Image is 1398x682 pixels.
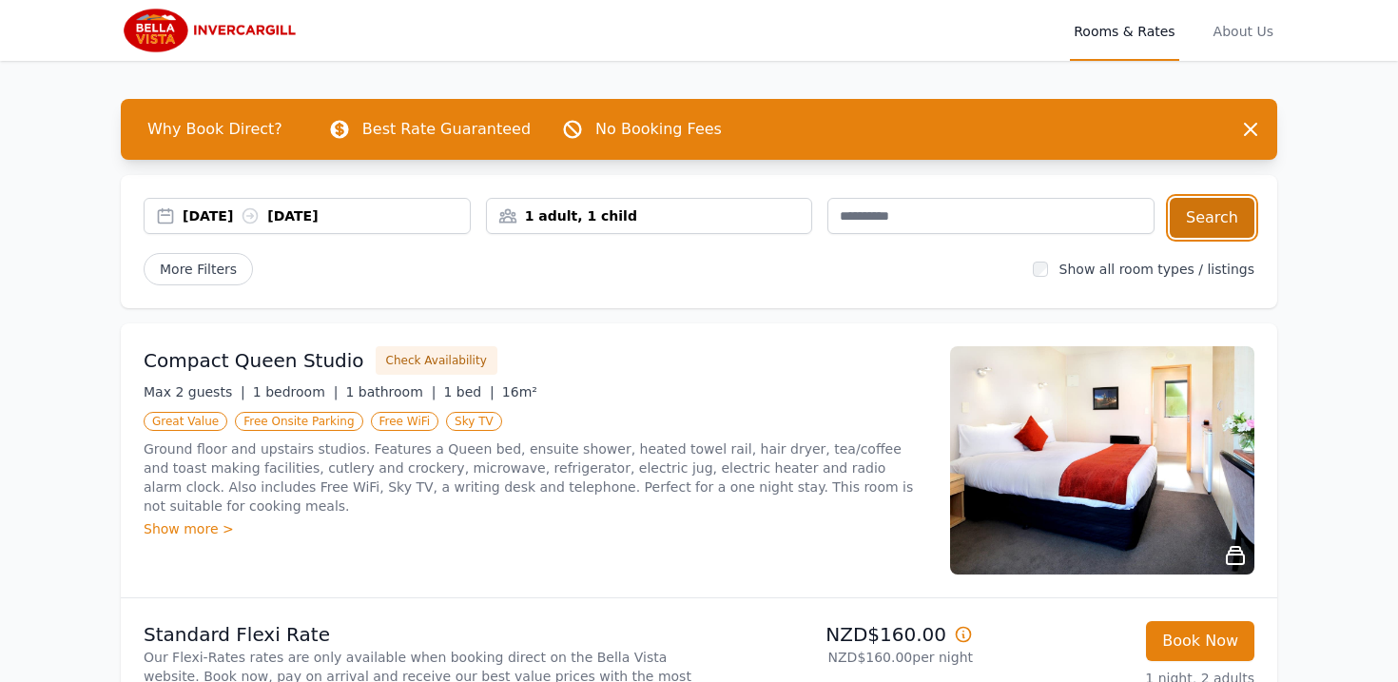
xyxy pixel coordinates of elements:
[144,384,245,399] span: Max 2 guests |
[144,439,927,516] p: Ground floor and upstairs studios. Features a Queen bed, ensuite shower, heated towel rail, hair ...
[144,347,364,374] h3: Compact Queen Studio
[376,346,497,375] button: Check Availability
[443,384,494,399] span: 1 bed |
[144,621,691,648] p: Standard Flexi Rate
[595,118,722,141] p: No Booking Fees
[487,206,812,225] div: 1 adult, 1 child
[1170,198,1254,238] button: Search
[502,384,537,399] span: 16m²
[707,621,973,648] p: NZD$160.00
[345,384,436,399] span: 1 bathroom |
[707,648,973,667] p: NZD$160.00 per night
[144,519,927,538] div: Show more >
[253,384,339,399] span: 1 bedroom |
[446,412,502,431] span: Sky TV
[121,8,303,53] img: Bella Vista Invercargill
[1059,262,1254,277] label: Show all room types / listings
[371,412,439,431] span: Free WiFi
[235,412,362,431] span: Free Onsite Parking
[144,412,227,431] span: Great Value
[132,110,298,148] span: Why Book Direct?
[1146,621,1254,661] button: Book Now
[362,118,531,141] p: Best Rate Guaranteed
[144,253,253,285] span: More Filters
[183,206,470,225] div: [DATE] [DATE]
